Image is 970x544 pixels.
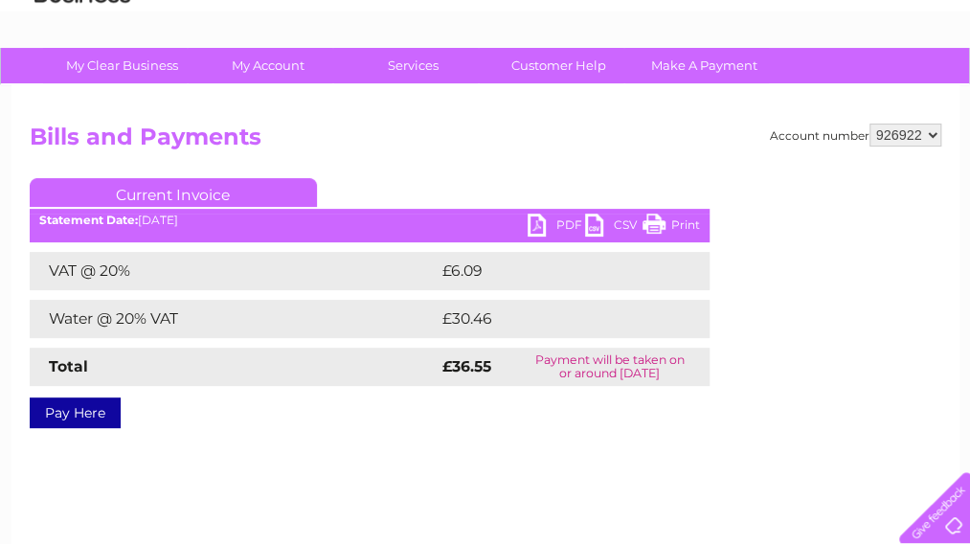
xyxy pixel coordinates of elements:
a: CSV [585,214,643,241]
a: Current Invoice [30,178,317,207]
td: VAT @ 20% [30,252,438,290]
a: Services [334,48,492,83]
img: logo.png [34,50,131,108]
a: Pay Here [30,397,121,428]
a: My Clear Business [43,48,201,83]
a: 0333 014 3131 [609,10,741,34]
a: Blog [803,81,831,96]
b: Statement Date: [39,213,138,227]
a: Telecoms [734,81,792,96]
a: Contact [843,81,890,96]
a: Customer Help [480,48,638,83]
strong: £36.55 [442,357,491,375]
td: Payment will be taken on or around [DATE] [510,348,710,386]
a: Energy [681,81,723,96]
div: Account number [770,124,941,147]
td: £30.46 [438,300,672,338]
a: PDF [528,214,585,241]
strong: Total [49,357,88,375]
td: Water @ 20% VAT [30,300,438,338]
a: Print [643,214,700,241]
a: Log out [907,81,952,96]
td: £6.09 [438,252,665,290]
a: My Account [189,48,347,83]
a: Make A Payment [625,48,783,83]
h2: Bills and Payments [30,124,941,160]
div: Clear Business is a trading name of Verastar Limited (registered in [GEOGRAPHIC_DATA] No. 3667643... [34,11,938,93]
a: Water [633,81,669,96]
div: [DATE] [30,214,710,227]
